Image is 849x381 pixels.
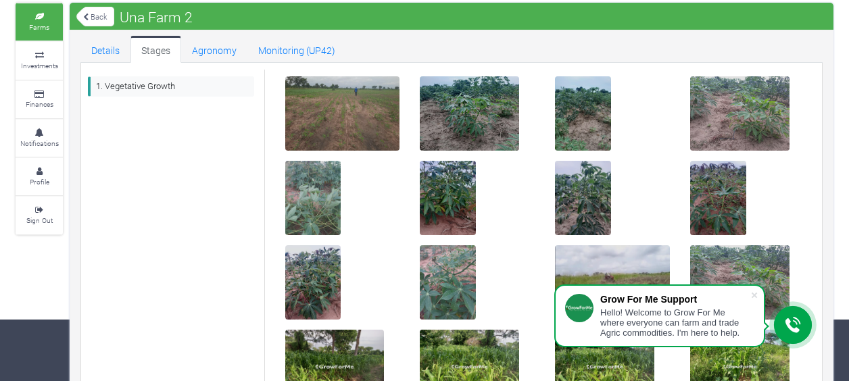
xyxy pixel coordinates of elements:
[26,99,53,109] small: Finances
[16,158,63,195] a: Profile
[116,3,196,30] span: Una Farm 2
[181,36,247,63] a: Agronomy
[16,120,63,157] a: Notifications
[247,36,346,63] a: Monitoring (UP42)
[600,307,750,338] div: Hello! Welcome to Grow For Me where everyone can farm and trade Agric commodities. I'm here to help.
[16,3,63,41] a: Farms
[80,36,130,63] a: Details
[16,81,63,118] a: Finances
[76,5,114,28] a: Back
[29,22,49,32] small: Farms
[16,42,63,79] a: Investments
[16,197,63,234] a: Sign Out
[20,138,59,148] small: Notifications
[88,76,254,96] a: 1. Vegetative Growth
[21,61,58,70] small: Investments
[600,294,750,305] div: Grow For Me Support
[26,215,53,225] small: Sign Out
[30,177,49,186] small: Profile
[130,36,181,63] a: Stages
